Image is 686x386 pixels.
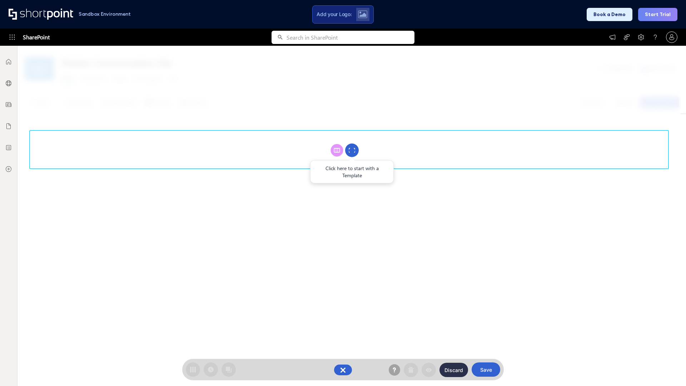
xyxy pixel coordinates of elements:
[79,12,131,16] h1: Sandbox Environment
[587,8,632,21] button: Book a Demo
[317,11,352,18] span: Add your Logo:
[638,8,677,21] button: Start Trial
[287,31,414,44] input: Search in SharePoint
[650,352,686,386] iframe: Chat Widget
[23,29,50,46] span: SharePoint
[358,10,367,18] img: Upload logo
[472,362,500,377] button: Save
[439,363,468,377] button: Discard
